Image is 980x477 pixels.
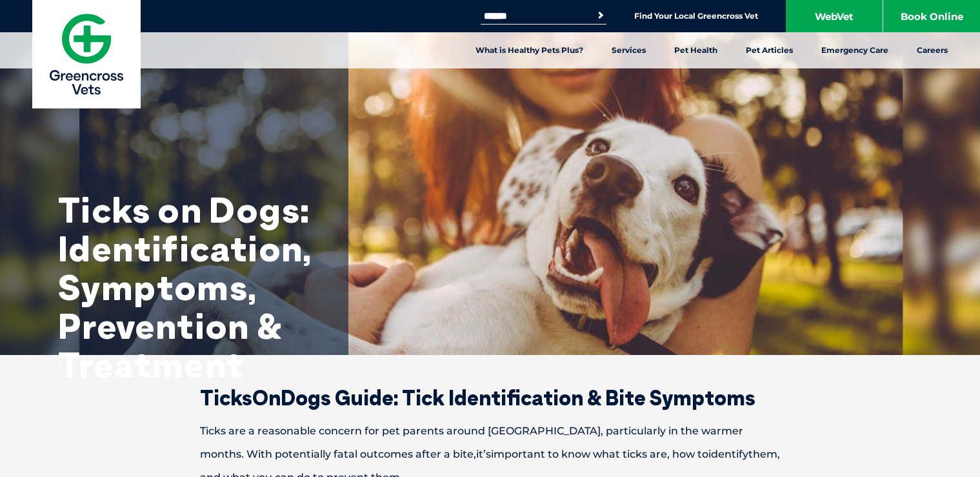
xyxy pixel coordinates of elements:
[461,32,597,68] a: What is Healthy Pets Plus?
[708,448,748,460] span: identify
[597,32,660,68] a: Services
[252,385,281,411] span: On
[660,32,732,68] a: Pet Health
[903,32,962,68] a: Careers
[634,11,758,21] a: Find Your Local Greencross Vet
[594,9,607,22] button: Search
[476,448,491,460] span: it’s
[281,385,755,411] span: Dogs Guide: Tick Identification & Bite Symptoms
[200,385,252,411] span: Ticks
[491,448,708,460] span: important to know what ticks are, how to
[807,32,903,68] a: Emergency Care
[200,425,743,460] span: Ticks are a reasonable concern for pet parents around [GEOGRAPHIC_DATA], particularly in the warm...
[732,32,807,68] a: Pet Articles
[58,190,316,384] h1: Ticks on Dogs: Identification, Symptoms, Prevention & Treatment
